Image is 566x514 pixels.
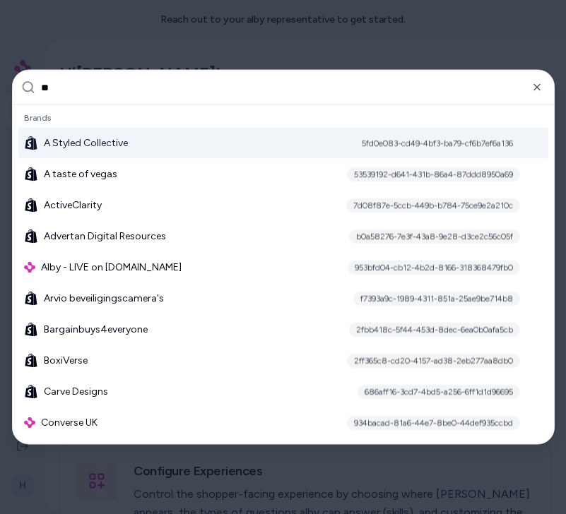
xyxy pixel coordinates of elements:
[13,105,554,444] div: Suggestions
[44,198,102,213] span: ActiveClarity
[349,229,520,244] div: b0a58276-7e3f-43a8-9e28-d3ce2c56c05f
[347,354,520,368] div: 2ff365c8-cd20-4157-ad38-2eb277aa8db0
[346,198,520,213] div: 7d08f87e-5ccb-449b-b784-75ce9e2a210c
[44,292,164,306] span: Arvio beveiligingscamera's
[44,136,128,150] span: A Styled Collective
[44,354,88,368] span: BoxiVerse
[353,292,520,306] div: f7393a9c-1989-4311-851a-25ae9be714b8
[347,416,520,430] div: 934bacad-81a6-44e7-8be0-44def935ccbd
[347,167,520,181] div: 53539192-d641-431b-86a4-87ddd8950a69
[349,323,520,337] div: 2fbb418c-5f44-453d-8dec-6ea0b0afa5cb
[24,417,35,429] img: alby Logo
[348,261,520,275] div: 953bfd04-cb12-4b2d-8166-318368479fb0
[18,108,548,128] div: Brands
[44,229,166,244] span: Advertan Digital Resources
[355,136,520,150] div: 5fd0e083-cd49-4bf3-ba79-cf6b7ef6a136
[358,385,520,399] div: 686aff16-3cd7-4bd5-a256-6ff1d1d96695
[41,261,182,275] span: Alby - LIVE on [DOMAIN_NAME]
[44,323,148,337] span: Bargainbuys4everyone
[24,262,35,273] img: alby Logo
[44,167,117,181] span: A taste of vegas
[41,416,98,430] span: Converse UK
[44,385,108,399] span: Carve Designs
